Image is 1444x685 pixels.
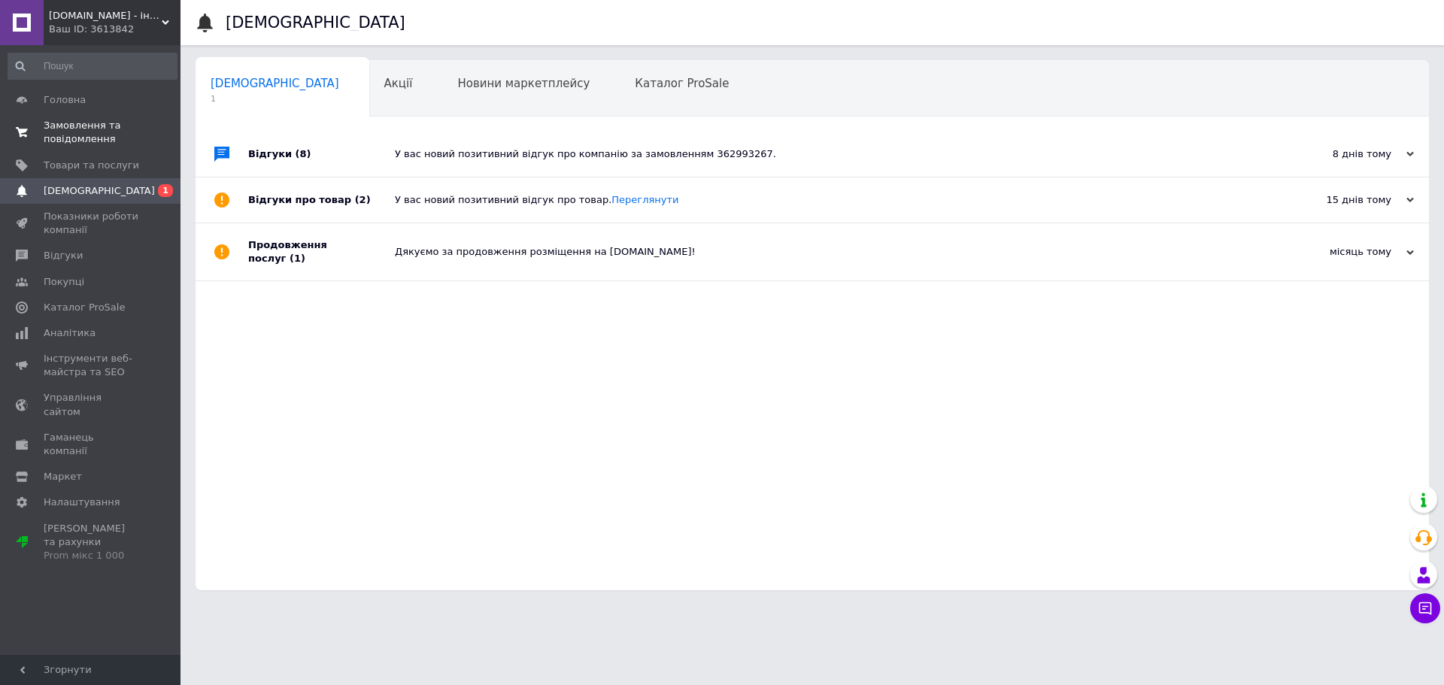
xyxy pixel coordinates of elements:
[44,352,139,379] span: Інструменти веб-майстра та SEO
[395,193,1263,207] div: У вас новий позитивний відгук про товар.
[211,93,339,105] span: 1
[1410,593,1440,623] button: Чат з покупцем
[395,245,1263,259] div: Дякуємо за продовження розміщення на [DOMAIN_NAME]!
[1263,147,1414,161] div: 8 днів тому
[44,275,84,289] span: Покупці
[44,249,83,262] span: Відгуки
[457,77,590,90] span: Новини маркетплейсу
[226,14,405,32] h1: [DEMOGRAPHIC_DATA]
[44,93,86,107] span: Головна
[49,9,162,23] span: OFerta.in.ua - інтернет магазин
[44,549,139,562] div: Prom мікс 1 000
[635,77,729,90] span: Каталог ProSale
[355,194,371,205] span: (2)
[1263,245,1414,259] div: місяць тому
[1263,193,1414,207] div: 15 днів тому
[44,159,139,172] span: Товари та послуги
[611,194,678,205] a: Переглянути
[44,391,139,418] span: Управління сайтом
[44,301,125,314] span: Каталог ProSale
[395,147,1263,161] div: У вас новий позитивний відгук про компанію за замовленням 362993267.
[49,23,180,36] div: Ваш ID: 3613842
[44,431,139,458] span: Гаманець компанії
[44,326,96,340] span: Аналітика
[248,223,395,280] div: Продовження послуг
[248,132,395,177] div: Відгуки
[44,470,82,483] span: Маркет
[248,177,395,223] div: Відгуки про товар
[290,253,305,264] span: (1)
[44,496,120,509] span: Налаштування
[44,522,139,563] span: [PERSON_NAME] та рахунки
[384,77,413,90] span: Акції
[211,77,339,90] span: [DEMOGRAPHIC_DATA]
[296,148,311,159] span: (8)
[8,53,177,80] input: Пошук
[44,119,139,146] span: Замовлення та повідомлення
[44,184,155,198] span: [DEMOGRAPHIC_DATA]
[158,184,173,197] span: 1
[44,210,139,237] span: Показники роботи компанії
